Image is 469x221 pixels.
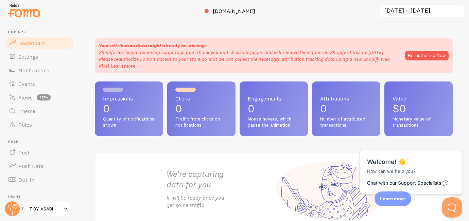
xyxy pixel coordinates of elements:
p: 0 [248,103,300,114]
strong: Your attribution data might already be missing. [99,42,206,49]
a: Flows beta [4,91,74,104]
span: Settings [18,53,38,60]
span: $0 [393,102,406,115]
iframe: Help Scout Beacon - Open [442,197,462,218]
a: Events [4,77,74,91]
span: beta [37,94,51,100]
span: Attributions [320,96,372,101]
iframe: Help Scout Beacon - Messages and Notifications [357,133,466,197]
span: Clicks [175,96,227,101]
a: Opt-In [4,173,74,186]
span: Events [18,80,35,87]
span: Rules [18,121,32,128]
span: Opt-In [18,176,34,183]
span: Dashboard [18,40,46,47]
span: Traffic from clicks on notifications [175,116,227,128]
span: Push [8,140,74,144]
span: TOY ASABI [29,205,62,213]
a: Dashboard [4,36,74,50]
p: Shopify has begun removing script tags from thank you and checkout pages and will remove them fro... [99,49,398,69]
a: Theme [4,104,74,118]
span: Engagements [248,96,300,101]
img: fomo-relay-logo-orange.svg [7,2,41,19]
span: Notifications [18,67,49,74]
a: Push Data [4,159,74,173]
p: 0 [320,103,372,114]
p: 0 [175,103,227,114]
a: Learn more [110,63,135,69]
p: It will be ready once you get some traffic [167,194,274,209]
a: TOY ASABI [24,201,70,217]
span: Push [18,149,31,156]
button: Re-authorize Now [405,51,449,60]
span: Push Data [18,163,44,169]
a: Settings [4,50,74,63]
a: Notifications [4,63,74,77]
span: Theme [18,108,35,114]
span: Impressions [103,96,155,101]
div: Learn more [375,191,411,206]
span: Inline [8,195,74,199]
a: Rules [4,118,74,131]
a: Push [4,146,74,159]
span: Quantity of notifications shown [103,116,155,128]
p: Learn more [380,196,406,202]
span: Pop-ups [8,30,74,34]
span: Number of attributed transactions [320,116,372,128]
p: 0 [103,103,155,114]
span: Monetary value of transactions [393,116,445,128]
span: Flows [18,94,33,101]
h2: We're capturing data for you [167,169,274,190]
span: Mouse hovers, which pause the animation [248,116,300,128]
span: Value [393,96,445,101]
